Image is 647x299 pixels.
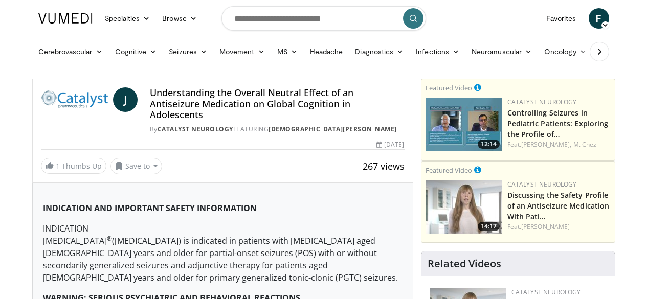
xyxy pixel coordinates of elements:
h4: Related Videos [428,258,501,270]
span: 267 views [363,160,405,172]
a: [PERSON_NAME] [521,222,570,231]
img: 5e01731b-4d4e-47f8-b775-0c1d7f1e3c52.png.150x105_q85_crop-smart_upscale.jpg [426,98,502,151]
small: Featured Video [426,166,472,175]
a: MS [271,41,304,62]
a: [DEMOGRAPHIC_DATA][PERSON_NAME] [269,125,397,133]
a: Discussing the Safety Profile of an Antiseizure Medication With Pati… [507,190,610,221]
a: Neuromuscular [465,41,538,62]
a: F [589,8,609,29]
a: Diagnostics [349,41,410,62]
a: Catalyst Neurology [507,98,577,106]
a: Oncology [538,41,593,62]
a: 1 Thumbs Up [41,158,106,174]
a: Infections [410,41,465,62]
a: Favorites [540,8,583,29]
a: 14:17 [426,180,502,234]
a: Catalyst Neurology [507,180,577,189]
div: Feat. [507,222,611,232]
span: 1 [56,161,60,171]
button: Save to [110,158,163,174]
a: Seizures [163,41,213,62]
div: [DATE] [376,140,404,149]
a: Catalyst Neurology [511,288,581,296]
a: J [113,87,138,112]
div: By FEATURING [150,125,405,134]
a: Movement [213,41,271,62]
span: 14:17 [478,222,500,231]
a: Headache [304,41,349,62]
img: Catalyst Neurology [41,87,109,112]
p: INDICATION [MEDICAL_DATA] ([MEDICAL_DATA]) is indicated in patients with [MEDICAL_DATA] aged [DEM... [43,222,403,284]
a: Controlling Seizures in Pediatric Patients: Exploring the Profile of… [507,108,609,139]
span: 12:14 [478,140,500,149]
img: c23d0a25-a0b6-49e6-ba12-869cdc8b250a.png.150x105_q85_crop-smart_upscale.jpg [426,180,502,234]
a: Catalyst Neurology [158,125,233,133]
a: 12:14 [426,98,502,151]
h4: Understanding the Overall Neutral Effect of an Antiseizure Medication on Global Cognition in Adol... [150,87,405,121]
img: VuMedi Logo [38,13,93,24]
a: Cognitive [109,41,163,62]
small: Featured Video [426,83,472,93]
strong: INDICATION AND IMPORTANT SAFETY INFORMATION [43,202,257,214]
a: Specialties [99,8,157,29]
a: M. Chez [573,140,597,149]
a: Browse [156,8,203,29]
div: Feat. [507,140,611,149]
a: [PERSON_NAME], [521,140,571,149]
sup: ® [107,234,112,243]
a: Cerebrovascular [32,41,109,62]
input: Search topics, interventions [221,6,426,31]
